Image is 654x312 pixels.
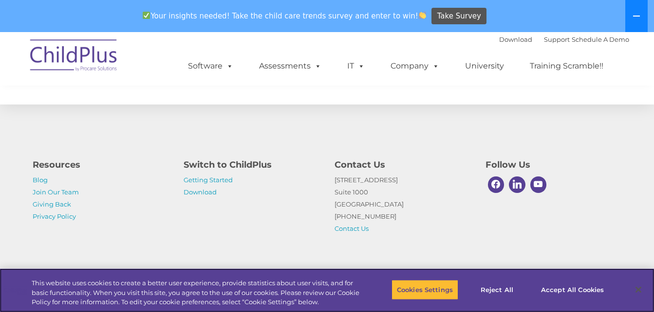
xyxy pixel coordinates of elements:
[33,188,79,196] a: Join Our Team
[506,174,528,195] a: Linkedin
[536,279,609,300] button: Accept All Cookies
[628,279,649,300] button: Close
[249,56,331,76] a: Assessments
[486,174,507,195] a: Facebook
[520,56,613,76] a: Training Scramble!!
[184,158,320,172] h4: Switch to ChildPlus
[139,6,430,25] span: Your insights needed! Take the child care trends survey and enter to win!
[392,279,458,300] button: Cookies Settings
[337,56,374,76] a: IT
[335,158,471,172] h4: Contact Us
[467,279,527,300] button: Reject All
[178,56,243,76] a: Software
[437,8,481,25] span: Take Survey
[528,174,549,195] a: Youtube
[32,278,360,307] div: This website uses cookies to create a better user experience, provide statistics about user visit...
[499,35,532,43] a: Download
[184,176,233,184] a: Getting Started
[335,174,471,235] p: [STREET_ADDRESS] Suite 1000 [GEOGRAPHIC_DATA] [PHONE_NUMBER]
[33,176,48,184] a: Blog
[572,35,629,43] a: Schedule A Demo
[431,8,486,25] a: Take Survey
[499,35,629,43] font: |
[135,64,165,71] span: Last name
[33,212,76,220] a: Privacy Policy
[143,12,150,19] img: ✅
[25,33,123,81] img: ChildPlus by Procare Solutions
[455,56,514,76] a: University
[33,200,71,208] a: Giving Back
[544,35,570,43] a: Support
[419,12,426,19] img: 👏
[135,104,177,111] span: Phone number
[335,225,369,232] a: Contact Us
[33,158,169,172] h4: Resources
[184,188,217,196] a: Download
[381,56,449,76] a: Company
[486,158,622,172] h4: Follow Us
